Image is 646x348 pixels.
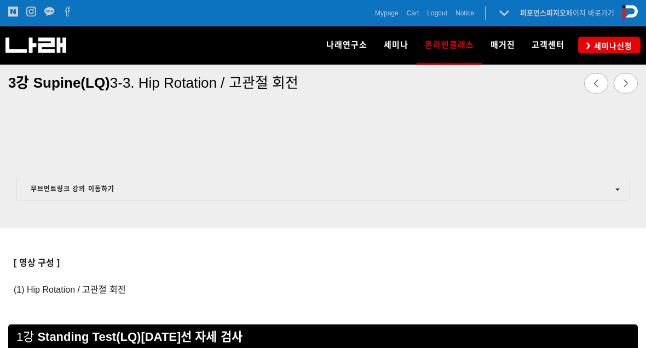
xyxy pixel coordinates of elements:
span: 온라인클래스 [425,36,474,54]
strong: 퍼포먼스피지오 [520,9,566,17]
a: 나래연구소 [318,26,376,65]
strong: 선 자세 검사 [181,330,242,344]
button: 무브먼트링크 강의 이동하기 [16,179,630,201]
span: 나래연구소 [326,40,367,50]
strong: Standing Test(LQ) [37,330,141,344]
a: Logout [427,8,447,19]
span: 3강 Supine(LQ) [8,75,110,91]
a: 세미나신청 [578,37,641,53]
a: Notice [455,8,474,19]
a: 3강 Supine(LQ)3-3. Hip Rotation / 고관절 회전 [8,68,530,97]
a: 온라인클래스 [417,26,482,65]
span: 3-3. Hip Rotation / 고관절 회전 [110,75,298,91]
a: 매거진 [482,26,523,65]
span: 세미나 [384,40,408,50]
a: 고객센터 [523,26,573,65]
span: (1) Hip Rotation / 고관절 회전 [14,286,126,295]
a: 세미나 [376,26,417,65]
span: 1강 [16,330,34,344]
span: 세미나신청 [591,41,632,52]
span: [ 영상 구성 ] [14,259,60,268]
strong: [DATE] [141,330,181,344]
a: Mypage [375,8,399,19]
a: Cart [407,8,419,19]
span: 고객센터 [532,40,564,50]
a: 퍼포먼스피지오페이지 바로가기 [520,9,614,17]
span: 매거진 [491,40,515,50]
